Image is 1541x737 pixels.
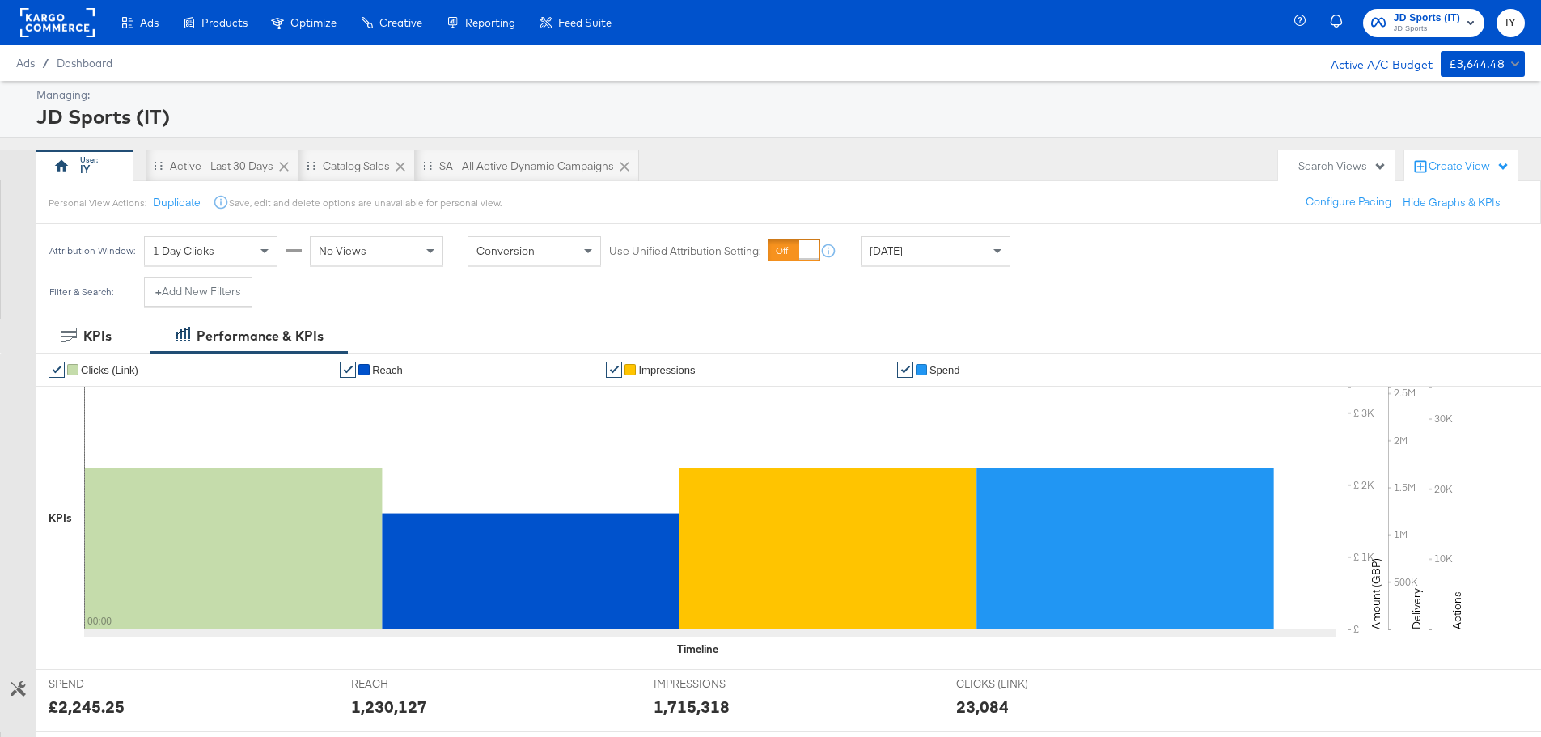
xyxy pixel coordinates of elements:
[1429,159,1509,175] div: Create View
[155,284,162,299] strong: +
[1403,195,1501,210] button: Hide Graphs & KPIs
[83,327,112,345] div: KPIs
[153,195,201,210] button: Duplicate
[870,244,903,258] span: [DATE]
[956,695,1009,718] div: 23,084
[49,510,72,526] div: KPIs
[372,364,403,376] span: Reach
[638,364,695,376] span: Impressions
[49,695,125,718] div: £2,245.25
[36,87,1521,103] div: Managing:
[319,244,366,258] span: No Views
[465,16,515,29] span: Reporting
[654,676,775,692] span: IMPRESSIONS
[49,245,136,256] div: Attribution Window:
[897,362,913,378] a: ✔
[1363,9,1484,37] button: JD Sports (IT)JD Sports
[140,16,159,29] span: Ads
[1294,188,1403,217] button: Configure Pacing
[1369,558,1383,629] text: Amount (GBP)
[1450,591,1464,629] text: Actions
[1449,54,1505,74] div: £3,644.48
[16,57,35,70] span: Ads
[558,16,612,29] span: Feed Suite
[351,676,472,692] span: REACH
[49,286,114,298] div: Filter & Search:
[80,162,90,177] div: IY
[956,676,1077,692] span: CLICKS (LINK)
[323,159,390,174] div: Catalog Sales
[197,327,324,345] div: Performance & KPIs
[654,695,730,718] div: 1,715,318
[36,103,1521,130] div: JD Sports (IT)
[929,364,960,376] span: Spend
[49,676,170,692] span: SPEND
[1394,10,1460,27] span: JD Sports (IT)
[439,159,614,174] div: SA - All Active Dynamic Campaigns
[677,642,718,657] div: Timeline
[229,197,502,210] div: Save, edit and delete options are unavailable for personal view.
[153,244,214,258] span: 1 Day Clicks
[423,161,432,170] div: Drag to reorder tab
[606,362,622,378] a: ✔
[1394,23,1460,36] span: JD Sports
[1298,159,1386,174] div: Search Views
[201,16,248,29] span: Products
[1497,9,1525,37] button: IY
[49,197,146,210] div: Personal View Actions:
[81,364,138,376] span: Clicks (Link)
[1409,588,1424,629] text: Delivery
[1503,14,1518,32] span: IY
[476,244,535,258] span: Conversion
[290,16,337,29] span: Optimize
[609,244,761,259] label: Use Unified Attribution Setting:
[1441,51,1525,77] button: £3,644.48
[1314,51,1433,75] div: Active A/C Budget
[49,362,65,378] a: ✔
[144,277,252,307] button: +Add New Filters
[340,362,356,378] a: ✔
[351,695,427,718] div: 1,230,127
[154,161,163,170] div: Drag to reorder tab
[307,161,315,170] div: Drag to reorder tab
[57,57,112,70] a: Dashboard
[379,16,422,29] span: Creative
[170,159,273,174] div: Active - Last 30 Days
[35,57,57,70] span: /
